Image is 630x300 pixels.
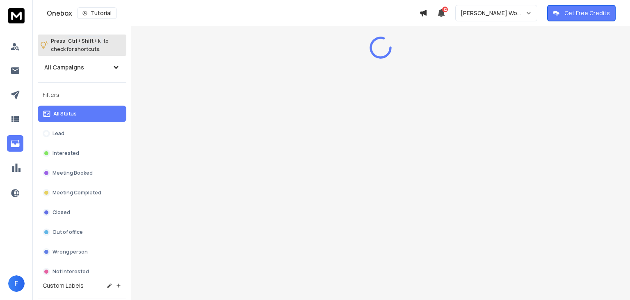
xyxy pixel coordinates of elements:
button: All Status [38,106,126,122]
p: Meeting Booked [52,170,93,176]
p: Lead [52,130,64,137]
div: Onebox [47,7,419,19]
p: Press to check for shortcuts. [51,37,109,53]
button: Out of office [38,224,126,240]
button: Meeting Completed [38,185,126,201]
button: Not Interested [38,263,126,280]
h3: Custom Labels [43,282,84,290]
button: All Campaigns [38,59,126,76]
p: Meeting Completed [52,189,101,196]
button: Get Free Credits [547,5,616,21]
p: Out of office [52,229,83,235]
h1: All Campaigns [44,63,84,72]
button: Interested [38,145,126,162]
p: Get Free Credits [564,9,610,17]
button: Lead [38,125,126,142]
p: All Status [53,111,77,117]
button: Tutorial [77,7,117,19]
p: Wrong person [52,249,88,255]
button: F [8,275,25,292]
p: [PERSON_NAME] Workspace [461,9,525,17]
p: Closed [52,209,70,216]
button: Wrong person [38,244,126,260]
span: Ctrl + Shift + k [67,36,102,46]
button: Meeting Booked [38,165,126,181]
span: 12 [442,7,448,12]
p: Not Interested [52,268,89,275]
h3: Filters [38,89,126,101]
button: Closed [38,204,126,221]
p: Interested [52,150,79,157]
